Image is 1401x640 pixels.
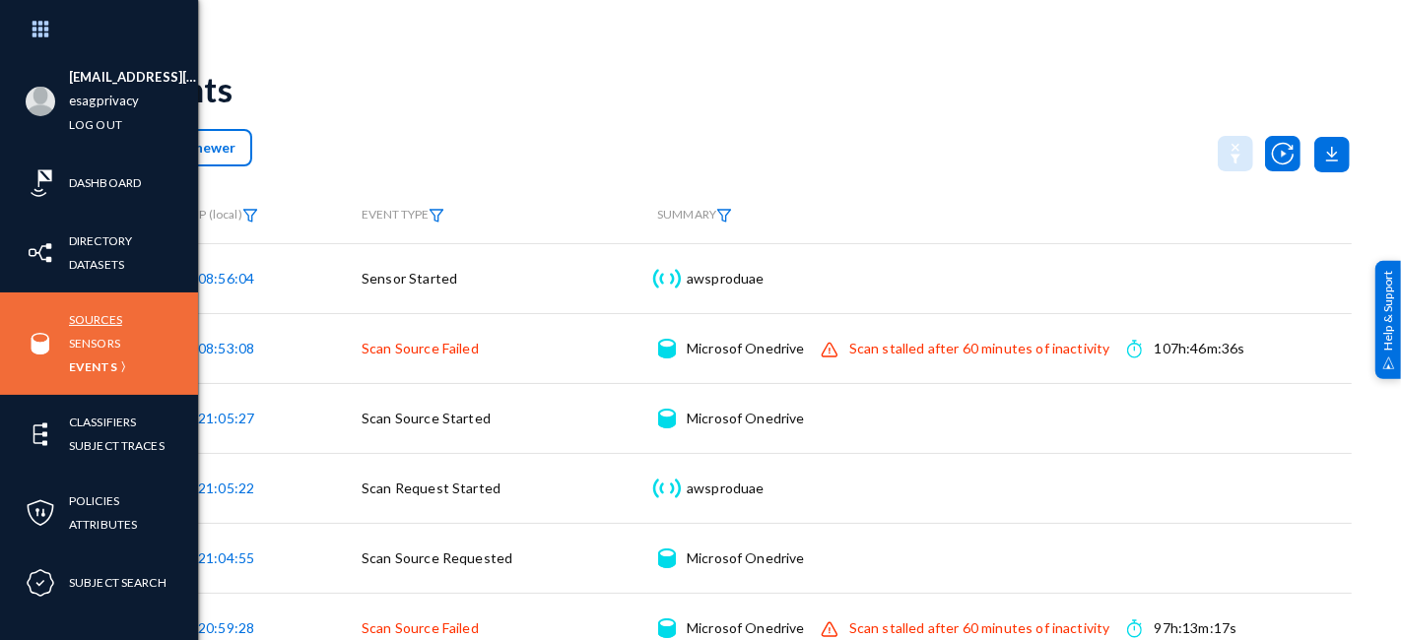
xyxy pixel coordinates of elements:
span: Scan Request Started [362,480,500,496]
img: icon-sensor.svg [650,479,683,498]
li: [EMAIL_ADDRESS][DOMAIN_NAME] [69,66,198,90]
span: Sensor Started [362,270,457,287]
a: Directory [69,229,132,252]
img: icon-filter.svg [242,209,258,223]
img: icon-risk-sonar.svg [26,168,55,198]
img: icon-compliance.svg [26,568,55,598]
span: Scan Source Failed [362,340,479,356]
a: Attributes [69,513,137,536]
a: Classifiers [69,411,136,433]
a: Dashboard [69,171,141,194]
img: icon-sensor.svg [650,269,683,288]
span: TIMESTAMP (local) [140,207,258,222]
img: app launcher [11,8,70,50]
span: 21:04:55 [198,549,254,566]
span: Scan Source Failed [362,619,479,636]
span: 08:53:08 [198,340,254,356]
img: icon-time.svg [1127,618,1142,638]
img: icon-filter.svg [429,209,444,223]
img: icon-filter.svg [716,209,732,223]
img: help_support.svg [1382,356,1395,369]
div: 107h:46m:36s [1155,339,1245,358]
span: EVENT TYPE [362,208,444,223]
a: Datasets [69,253,124,276]
div: Scan stalled after 60 minutes of inactivity [849,339,1110,358]
div: awsproduae [687,479,765,498]
img: blank-profile-picture.png [26,87,55,116]
a: Subject Search [69,571,167,594]
span: SUMMARY [657,207,732,222]
div: Help & Support [1375,261,1401,379]
div: awsproduae [687,269,765,288]
a: Events [69,355,117,378]
span: 20:59:28 [198,619,254,636]
span: 21:05:22 [198,480,254,496]
a: Log out [69,113,122,136]
img: icon-policies.svg [26,498,55,528]
img: icon-elements.svg [26,419,55,449]
a: Policies [69,489,119,512]
a: Sources [69,308,122,331]
img: icon-utility-autoscan.svg [1265,136,1301,171]
div: Scan stalled after 60 minutes of inactivity [849,618,1110,638]
span: Scan Source Requested [362,549,512,566]
span: Scan Source Started [362,410,491,426]
img: icon-sources.svg [26,329,55,358]
span: 21:05:27 [198,410,254,426]
img: icon-source.svg [658,339,675,358]
img: icon-source.svg [658,548,675,568]
a: Subject Traces [69,434,165,457]
a: Sensors [69,332,120,354]
span: 08:56:04 [198,270,254,287]
img: icon-time.svg [1127,339,1142,358]
img: icon-source.svg [658,409,675,428]
img: icon-source.svg [658,618,675,638]
div: 97h:13m:17s [1155,618,1237,638]
a: esagprivacy [69,90,139,112]
img: icon-inventory.svg [26,238,55,268]
div: Microsof Onedrive [687,618,805,638]
div: Microsof Onedrive [687,339,805,358]
div: Microsof Onedrive [687,409,805,428]
div: Microsof Onedrive [687,548,805,568]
